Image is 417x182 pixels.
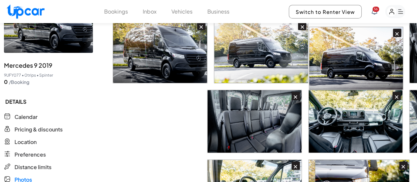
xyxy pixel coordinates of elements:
span: Preferences [15,151,46,159]
button: Inbox [143,8,157,16]
span: 0 [4,78,8,86]
img: tab_domain_overview_orange.svg [18,38,23,44]
span: • [22,73,24,78]
span: Pricing & discounts [15,126,63,133]
button: Business [207,8,229,16]
button: Bookings [104,8,128,16]
div: v 4.0.25 [18,11,32,16]
span: /Booking [9,79,29,85]
div: Keywords by Traffic [73,39,111,43]
span: DETAILS [4,98,93,106]
div: Domain Overview [25,39,59,43]
span: Mercedes 9 2019 [4,61,52,70]
span: Location [15,138,37,146]
img: Upcar Logo [7,4,45,18]
span: 0 trips [24,73,36,78]
span: 9UFY077 [4,73,21,78]
span: You have new notifications [372,7,379,12]
button: Vehicles [171,8,193,16]
span: Calendar [15,113,38,121]
span: Spinter [39,73,53,78]
img: website_grey.svg [11,17,16,22]
img: tab_keywords_by_traffic_grey.svg [66,38,71,44]
div: Domain: [URL] [17,17,47,22]
button: Switch to Renter View [289,5,362,18]
span: • [37,73,39,78]
span: Distance limits [15,163,51,171]
img: logo_orange.svg [11,11,16,16]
